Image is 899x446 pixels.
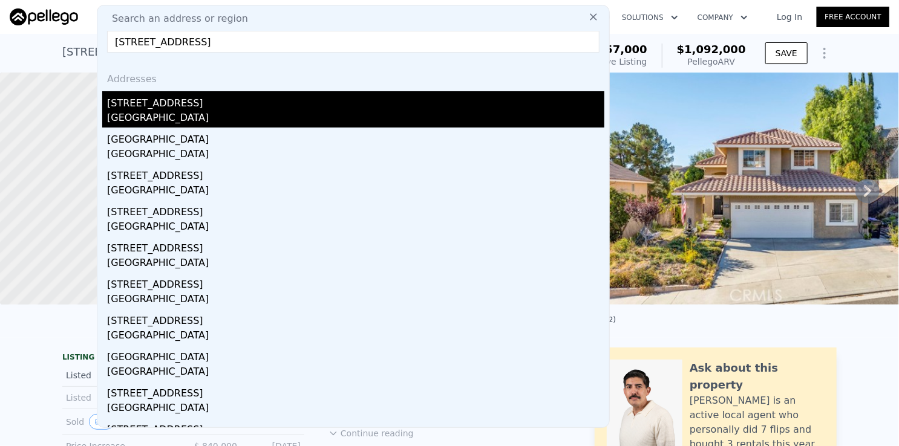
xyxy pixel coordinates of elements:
div: LISTING & SALE HISTORY [62,352,304,364]
button: Company [688,7,757,28]
div: [STREET_ADDRESS] [107,236,604,256]
div: [STREET_ADDRESS] [107,309,604,328]
div: Sold [66,414,174,430]
button: SAVE [765,42,808,64]
a: Log In [762,11,817,23]
div: [GEOGRAPHIC_DATA] [107,219,604,236]
button: Continue reading [329,427,414,439]
div: [STREET_ADDRESS] [107,381,604,401]
span: $957,000 [590,43,647,56]
div: [GEOGRAPHIC_DATA] [107,147,604,164]
div: Listed [66,392,174,404]
div: [STREET_ADDRESS] [107,164,604,183]
span: $1,092,000 [677,43,746,56]
div: [STREET_ADDRESS] [107,91,604,111]
div: [GEOGRAPHIC_DATA] [107,128,604,147]
button: Show Options [812,41,837,65]
div: Ask about this property [690,360,825,393]
div: [STREET_ADDRESS] [107,273,604,292]
div: Pellego ARV [677,56,746,68]
div: [GEOGRAPHIC_DATA] [107,292,604,309]
img: Pellego [10,8,78,25]
div: [STREET_ADDRESS] , Santa Clarita , CA 91390 [62,44,308,60]
a: Free Account [817,7,889,27]
div: Addresses [102,62,604,91]
div: [GEOGRAPHIC_DATA] [107,256,604,273]
div: [GEOGRAPHIC_DATA] [107,183,604,200]
div: [STREET_ADDRESS] [107,200,604,219]
div: Listed [66,369,174,381]
div: [GEOGRAPHIC_DATA] [107,345,604,364]
div: [GEOGRAPHIC_DATA] [107,328,604,345]
input: Enter an address, city, region, neighborhood or zip code [107,31,600,53]
div: [STREET_ADDRESS] [107,418,604,437]
span: Active Listing [590,57,647,66]
div: [GEOGRAPHIC_DATA] [107,364,604,381]
button: View historical data [89,414,114,430]
div: [GEOGRAPHIC_DATA] [107,401,604,418]
span: Search an address or region [102,11,248,26]
div: [GEOGRAPHIC_DATA] [107,111,604,128]
button: Solutions [612,7,688,28]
